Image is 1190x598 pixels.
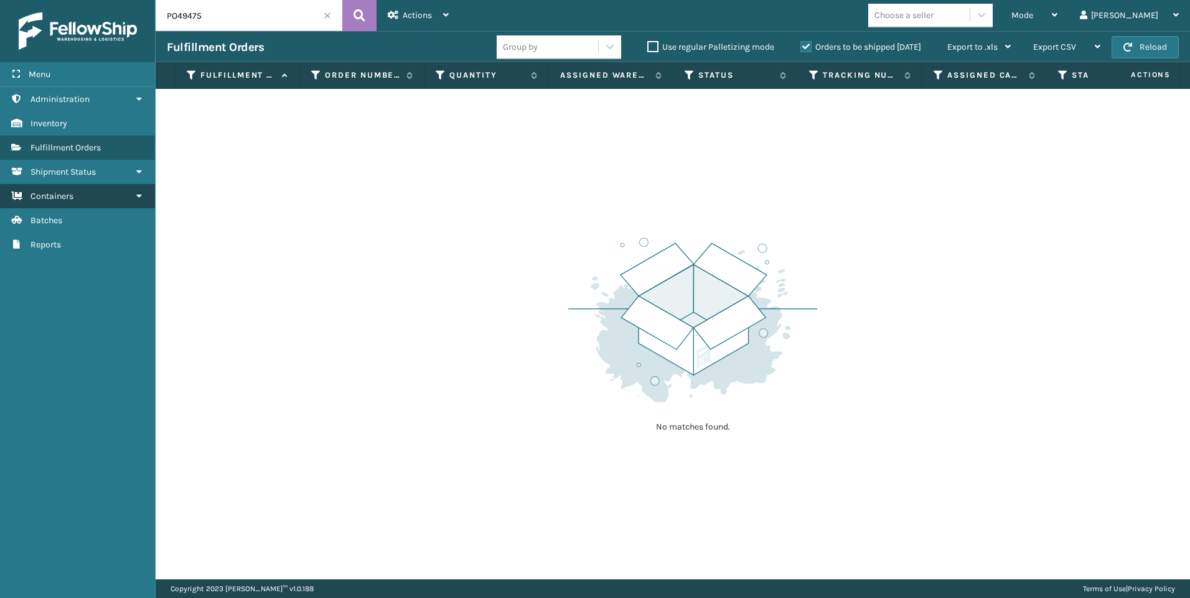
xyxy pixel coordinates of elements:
label: Order Number [325,70,400,81]
span: Inventory [30,118,67,129]
span: Export CSV [1033,42,1076,52]
div: Group by [503,40,538,53]
label: Tracking Number [823,70,898,81]
label: Status [698,70,774,81]
span: Shipment Status [30,167,96,177]
p: Copyright 2023 [PERSON_NAME]™ v 1.0.188 [171,579,314,598]
span: Fulfillment Orders [30,142,101,153]
span: Actions [403,10,432,21]
span: Reports [30,239,61,250]
label: Orders to be shipped [DATE] [800,42,921,52]
div: | [1083,579,1175,598]
button: Reload [1112,36,1179,58]
label: Fulfillment Order Id [200,70,276,81]
span: Administration [30,94,90,104]
label: Assigned Warehouse [560,70,649,81]
span: Batches [30,215,62,226]
img: logo [19,12,137,50]
label: Use regular Palletizing mode [647,42,774,52]
label: Assigned Carrier Service [947,70,1023,81]
span: Export to .xls [947,42,998,52]
span: Actions [1092,65,1178,85]
a: Terms of Use [1083,584,1126,593]
span: Menu [29,69,50,80]
label: State [1072,70,1147,81]
span: Containers [30,191,73,201]
span: Mode [1011,10,1033,21]
h3: Fulfillment Orders [167,40,264,55]
div: Choose a seller [874,9,934,22]
label: Quantity [449,70,525,81]
a: Privacy Policy [1128,584,1175,593]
